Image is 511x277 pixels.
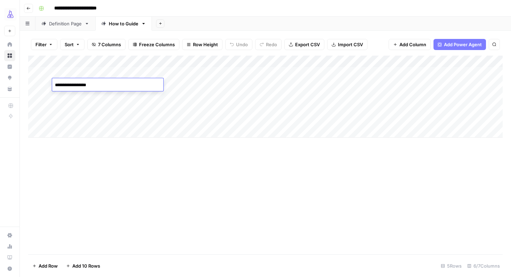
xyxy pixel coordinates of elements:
[65,41,74,48] span: Sort
[35,17,95,31] a: Definition Page
[338,41,363,48] span: Import CSV
[31,39,57,50] button: Filter
[225,39,252,50] button: Undo
[60,39,84,50] button: Sort
[193,41,218,48] span: Row Height
[4,263,15,274] button: Help + Support
[464,260,503,271] div: 6/7 Columns
[109,20,138,27] div: How to Guide
[4,230,15,241] a: Settings
[295,41,320,48] span: Export CSV
[433,39,486,50] button: Add Power Agent
[255,39,282,50] button: Redo
[39,262,58,269] span: Add Row
[4,83,15,95] a: Your Data
[444,41,482,48] span: Add Power Agent
[327,39,367,50] button: Import CSV
[4,241,15,252] a: Usage
[4,6,15,23] button: Workspace: AirOps Growth
[95,17,152,31] a: How to Guide
[4,50,15,61] a: Browse
[182,39,222,50] button: Row Height
[49,20,82,27] div: Definition Page
[139,41,175,48] span: Freeze Columns
[438,260,464,271] div: 5 Rows
[266,41,277,48] span: Redo
[72,262,100,269] span: Add 10 Rows
[4,252,15,263] a: Learning Hub
[128,39,179,50] button: Freeze Columns
[284,39,324,50] button: Export CSV
[389,39,431,50] button: Add Column
[4,39,15,50] a: Home
[62,260,104,271] button: Add 10 Rows
[236,41,248,48] span: Undo
[4,61,15,72] a: Insights
[35,41,47,48] span: Filter
[87,39,125,50] button: 7 Columns
[399,41,426,48] span: Add Column
[4,72,15,83] a: Opportunities
[28,260,62,271] button: Add Row
[4,8,17,21] img: AirOps Growth Logo
[98,41,121,48] span: 7 Columns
